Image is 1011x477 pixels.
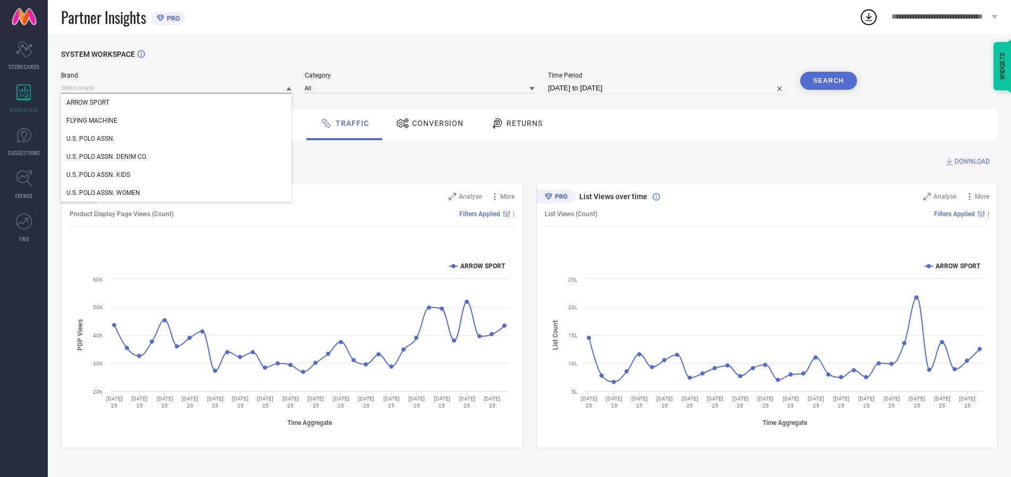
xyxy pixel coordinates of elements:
text: ARROW SPORT [936,262,981,270]
text: 50K [93,304,103,310]
span: SUGGESTIONS [8,149,40,157]
tspan: PDP Views [76,319,84,351]
svg: Zoom [923,193,931,200]
text: 20K [93,389,103,395]
span: More [500,193,515,200]
tspan: List Count [552,320,559,350]
div: U.S. POLO ASSN. KIDS [61,166,292,184]
span: WORKSPACE [10,106,39,114]
span: U.S. POLO ASSN. DENIM CO. [66,153,147,160]
text: ARROW SPORT [460,262,505,270]
text: [DATE] 25 [757,396,774,408]
div: U.S. POLO ASSN. DENIM CO. [61,148,292,166]
text: [DATE] 25 [808,396,824,408]
text: [DATE] 25 [232,396,249,408]
span: SYSTEM WORKSPACE [61,50,135,58]
span: Traffic [336,119,369,127]
text: [DATE] 25 [307,396,324,408]
text: [DATE] 25 [933,396,950,408]
span: Brand [61,72,292,79]
text: [DATE] 25 [883,396,899,408]
text: 40K [93,333,103,338]
text: 5L [571,389,578,395]
span: DOWNLOAD [955,156,990,167]
span: List Views over time [579,192,647,201]
text: [DATE] 25 [131,396,148,408]
div: ARROW SPORT [61,93,292,112]
text: [DATE] 25 [434,396,450,408]
text: [DATE] 25 [358,396,374,408]
text: [DATE] 25 [631,396,647,408]
span: Category [305,72,535,79]
span: More [975,193,989,200]
text: [DATE] 25 [833,396,849,408]
span: PRO [164,14,180,22]
span: Analyse [933,193,956,200]
text: [DATE] 25 [157,396,173,408]
text: 15L [568,333,578,338]
text: [DATE] 25 [858,396,875,408]
text: [DATE] 25 [106,396,123,408]
text: 25L [568,277,578,283]
span: Returns [507,119,543,127]
span: TRENDS [15,192,33,200]
span: | [513,210,515,218]
text: [DATE] 25 [606,396,622,408]
span: | [988,210,989,218]
span: Filters Applied [934,210,975,218]
text: [DATE] 25 [484,396,500,408]
text: [DATE] 25 [959,396,975,408]
text: [DATE] 25 [257,396,273,408]
span: Partner Insights [61,6,146,28]
button: Search [800,72,858,90]
text: [DATE] 25 [782,396,799,408]
input: Select brand [61,82,292,93]
text: [DATE] 25 [182,396,198,408]
text: 10L [568,361,578,367]
text: [DATE] 25 [459,396,475,408]
span: Conversion [412,119,464,127]
tspan: Time Aggregate [287,419,332,427]
text: 30K [93,361,103,367]
text: 60K [93,277,103,283]
tspan: Time Aggregate [762,419,807,427]
text: [DATE] 25 [681,396,698,408]
span: List Views (Count) [545,210,597,218]
text: [DATE] 25 [580,396,597,408]
span: Time Period [548,72,787,79]
span: Analyse [459,193,482,200]
input: Select time period [548,82,787,95]
text: [DATE] 25 [383,396,400,408]
div: U.S. POLO ASSN. WOMEN [61,184,292,202]
div: Open download list [859,7,878,27]
text: [DATE] 25 [207,396,224,408]
span: FLYING MACHINE [66,117,117,124]
div: Premium [536,190,576,206]
span: SCORECARDS [8,63,40,71]
svg: Zoom [449,193,456,200]
text: [DATE] 25 [333,396,349,408]
span: U.S. POLO ASSN. [66,135,115,142]
text: 20L [568,304,578,310]
div: U.S. POLO ASSN. [61,130,292,148]
span: U.S. POLO ASSN. WOMEN [66,189,140,197]
span: Filters Applied [459,210,500,218]
text: [DATE] 25 [909,396,925,408]
text: [DATE] 25 [732,396,748,408]
span: FWD [19,235,29,243]
div: FLYING MACHINE [61,112,292,130]
span: U.S. POLO ASSN. KIDS [66,171,130,178]
text: [DATE] 25 [282,396,299,408]
span: Product Display Page Views (Count) [70,210,174,218]
text: [DATE] 25 [656,396,673,408]
text: [DATE] 25 [707,396,723,408]
span: ARROW SPORT [66,99,109,106]
text: [DATE] 25 [408,396,425,408]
